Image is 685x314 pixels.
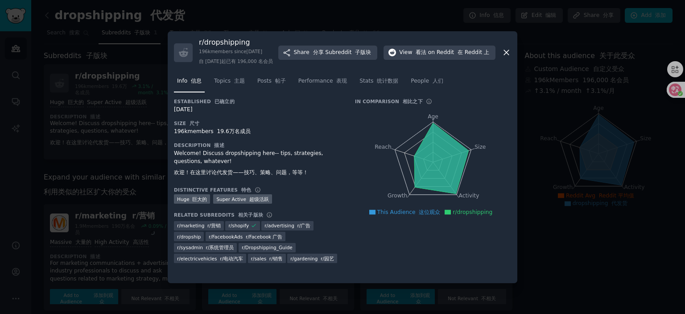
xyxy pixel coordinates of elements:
font: 帖子 [275,78,286,84]
span: r/ electricvehicles [177,255,243,262]
button: View 看法on Reddit 在 Reddit 上 [384,46,495,60]
h3: In Comparison [355,98,423,105]
span: r/ gardening [290,255,334,262]
span: Stats [359,77,398,85]
a: Info 信息 [174,74,205,92]
span: r/ sysadmin [177,244,234,251]
span: r/ shopify [228,222,249,229]
font: 已确立的 [215,99,235,104]
font: 超级活跃 [249,197,269,202]
a: Performance 表现 [295,74,350,92]
span: r/ sales [251,255,283,262]
tspan: Reach [375,144,392,150]
font: 巨大的 [192,197,207,202]
span: View [399,49,489,57]
div: Welcome! Discuss dropshipping here-- tips, strategies, questions, whatever! [174,150,342,180]
font: 19.6万名成员 [217,128,250,134]
span: r/dropshipping [453,209,492,215]
span: r/ Dropshipping_Guide [242,244,293,251]
span: Share [294,49,371,57]
font: 在 Reddit 上 [458,49,489,55]
h3: Established [174,98,342,105]
span: Posts [257,77,286,85]
font: 人们 [433,78,443,84]
h3: Related Subreddits [174,212,263,218]
font: 子版块 [355,49,371,55]
div: 196k members since [DATE] [199,48,273,68]
font: 相关子版块 [238,212,263,218]
span: People [411,77,443,85]
span: This Audience [377,209,441,215]
span: on Reddit [428,49,489,57]
div: Super Active [213,194,272,204]
span: r/ marketing [177,222,221,229]
font: r/电动汽车 [220,256,243,261]
div: [DATE] [174,106,342,114]
tspan: Activity [459,193,479,199]
font: r/销售 [269,256,283,261]
h3: r/ dropshipping [199,38,273,47]
font: 统计数据 [377,78,398,84]
font: r/Facebook 广告 [246,234,283,239]
a: Topics 主题 [211,74,248,92]
font: 信息 [191,78,202,84]
font: 相比之下 [403,99,423,104]
font: 这位观众 [419,209,440,215]
h3: Size [174,120,342,126]
span: r/ dropship [177,234,201,240]
a: Posts 帖子 [254,74,289,92]
font: 描述 [214,142,224,148]
tspan: Age [428,113,438,120]
tspan: Growth [388,193,407,199]
a: Stats 统计数据 [356,74,401,92]
span: r/ advertising [264,222,310,229]
font: 表现 [336,78,347,84]
span: r/ FacebookAds [209,234,283,240]
div: Huge [174,194,210,204]
h3: Distinctive Features [174,187,252,193]
font: 主题 [234,78,245,84]
span: Info [177,77,202,85]
span: Performance [298,77,347,85]
span: Subreddit [325,49,371,57]
font: 自 [DATE]起已有 196,000 名会员 [199,59,273,64]
div: 196k members [174,128,342,136]
font: 欢迎！在这里讨论代发货——技巧、策略、问题，等等！ [174,169,308,176]
a: People 人们 [408,74,446,92]
font: 分享 [313,49,324,55]
font: 特色 [241,187,252,193]
font: r/园艺 [321,256,334,261]
h3: Description [174,142,342,148]
font: 看法 [416,49,426,55]
font: r/系统管理员 [206,245,234,250]
button: Share 分享Subreddit 子版块 [278,46,378,60]
font: r/营销 [207,223,221,228]
tspan: Size [475,144,486,150]
span: Topics [214,77,245,85]
font: r/广告 [297,223,311,228]
font: 尺寸 [190,121,200,126]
